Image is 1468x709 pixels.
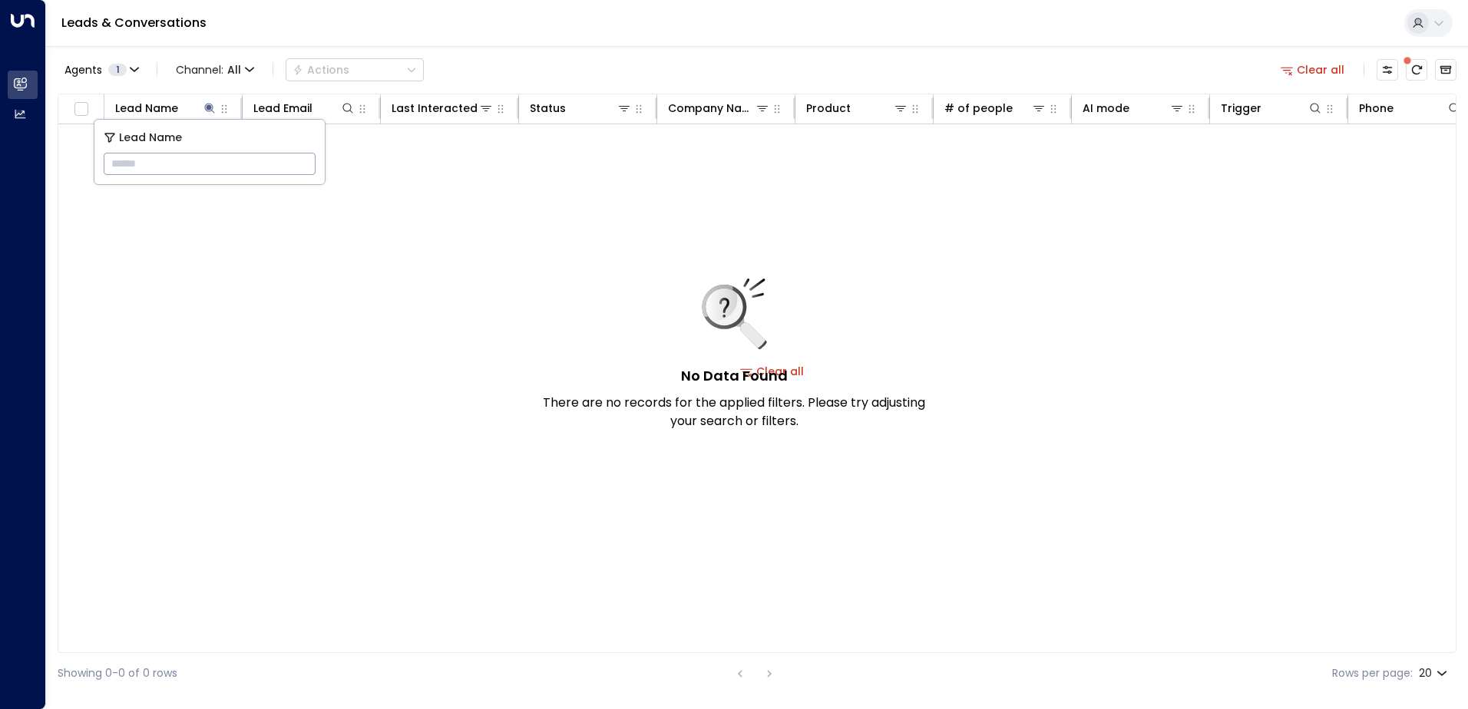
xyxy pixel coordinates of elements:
div: 20 [1419,662,1450,684]
div: Company Name [668,99,755,117]
div: Button group with a nested menu [286,58,424,81]
div: Phone [1359,99,1462,117]
span: Lead Name [119,129,182,147]
div: Actions [293,63,349,77]
div: AI mode [1083,99,1185,117]
button: Customize [1377,59,1398,81]
div: AI mode [1083,99,1129,117]
span: All [227,64,241,76]
button: Channel:All [170,59,260,81]
span: Agents [64,64,102,75]
div: Status [530,99,566,117]
span: There are new threads available. Refresh the grid to view the latest updates. [1406,59,1427,81]
div: Lead Name [115,99,217,117]
div: Status [530,99,632,117]
div: # of people [944,99,1046,117]
p: There are no records for the applied filters. Please try adjusting your search or filters. [542,394,926,430]
a: Leads & Conversations [61,14,207,31]
div: Product [806,99,851,117]
span: Toggle select all [71,100,91,119]
nav: pagination navigation [730,664,779,683]
div: Last Interacted [392,99,494,117]
div: Lead Name [115,99,178,117]
div: Showing 0-0 of 0 rows [58,665,177,681]
span: Channel: [170,59,260,81]
button: Actions [286,58,424,81]
div: Trigger [1221,99,1323,117]
div: Company Name [668,99,770,117]
div: Lead Email [253,99,312,117]
button: Archived Leads [1435,59,1456,81]
button: Clear all [1275,59,1351,81]
button: Agents1 [58,59,144,81]
h5: No Data Found [681,365,788,386]
div: Trigger [1221,99,1261,117]
div: Lead Email [253,99,355,117]
div: Last Interacted [392,99,478,117]
div: Product [806,99,908,117]
span: 1 [108,64,127,76]
label: Rows per page: [1332,665,1413,681]
div: # of people [944,99,1013,117]
div: Phone [1359,99,1394,117]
